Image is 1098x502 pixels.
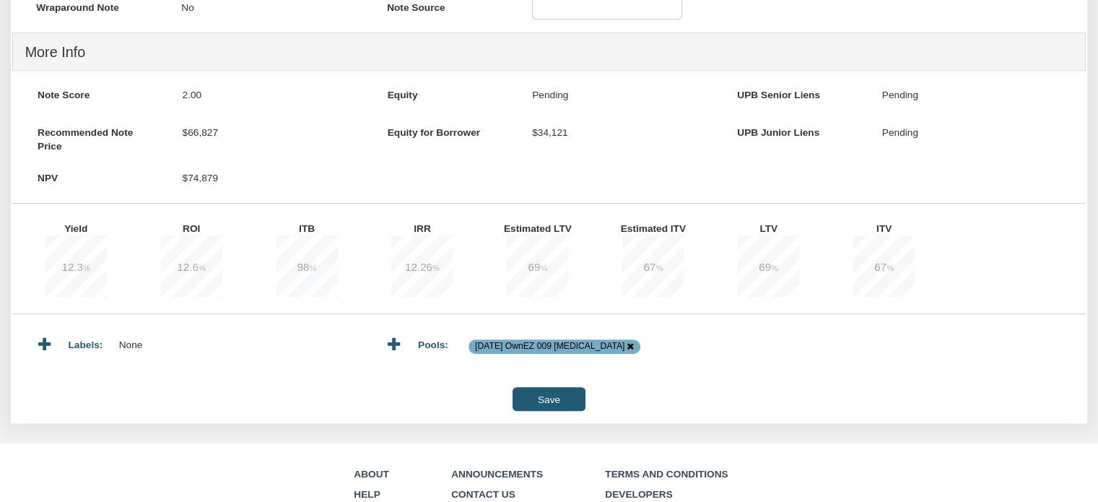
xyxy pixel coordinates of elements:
a: Help [354,489,380,500]
label: LTV [706,216,843,235]
div: Labels: [68,326,118,352]
label: ITB [244,216,381,235]
p: $66,827 [183,120,218,145]
a: Announcements [451,469,543,480]
label: Equity [375,83,520,103]
label: Estimated LTV [475,216,612,235]
label: ITV [822,216,959,235]
label: Recommended Note Price [25,120,170,154]
label: ROI [129,216,266,235]
input: Save [513,387,585,411]
p: 2.00 [183,83,202,108]
label: IRR [360,216,497,235]
label: Estimated ITV [591,216,728,235]
label: Note Score [25,83,170,103]
h4: More Info [25,37,1073,69]
label: Equity for Borrower [375,120,520,139]
div: None [119,326,170,352]
a: Developers [605,489,672,500]
div: Pools: [418,326,469,352]
p: $74,879 [183,166,218,191]
a: About [354,469,389,480]
p: Pending [532,83,568,108]
a: Terms and Conditions [605,469,728,480]
p: $34,121 [532,120,567,145]
div: [DATE] OwnEZ 009 [MEDICAL_DATA] [475,340,624,352]
label: NPV [25,166,170,186]
label: Yield [14,216,151,235]
label: UPB Senior Liens [725,83,869,103]
p: Pending [882,83,918,108]
label: UPB Junior Liens [725,120,869,139]
p: Pending [882,120,918,145]
a: Contact Us [451,489,515,500]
